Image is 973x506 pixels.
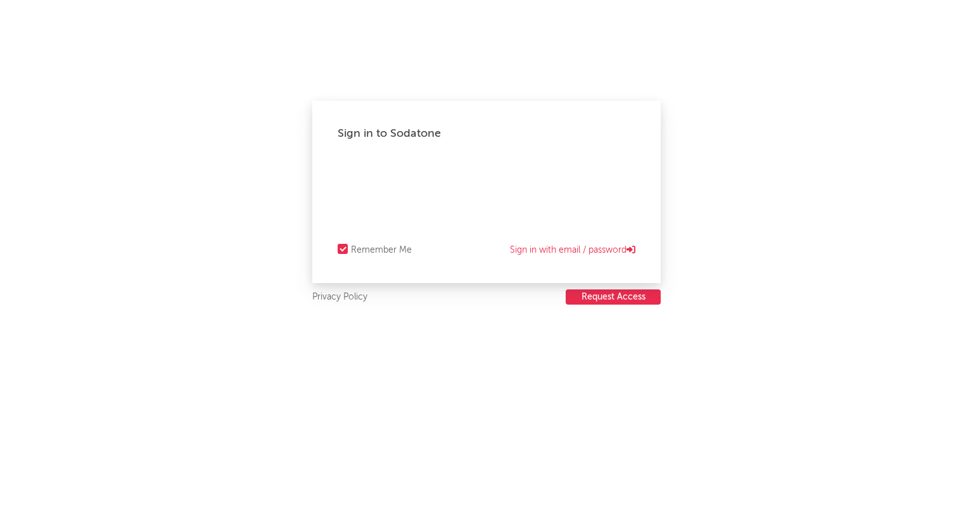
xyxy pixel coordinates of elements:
[312,289,367,305] a: Privacy Policy
[566,289,661,305] button: Request Access
[351,243,412,258] div: Remember Me
[338,126,635,141] div: Sign in to Sodatone
[510,243,635,258] a: Sign in with email / password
